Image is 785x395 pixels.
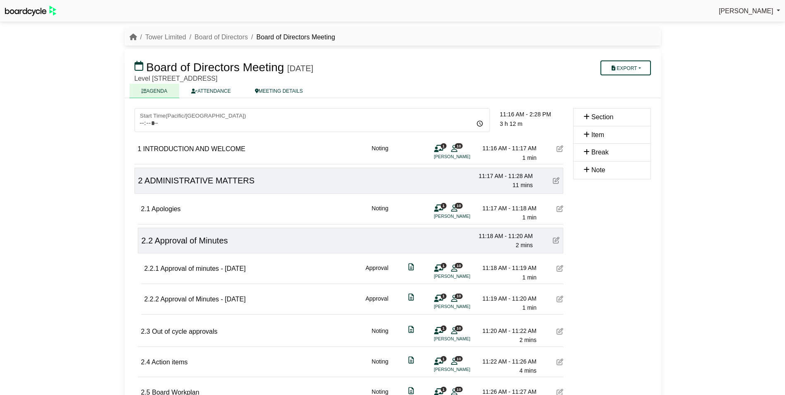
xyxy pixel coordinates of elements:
[144,176,254,185] span: ADMINISTRATIVE MATTERS
[365,294,388,313] div: Approval
[138,145,142,152] span: 1
[719,7,773,14] span: [PERSON_NAME]
[434,213,496,220] li: [PERSON_NAME]
[434,335,496,342] li: [PERSON_NAME]
[152,328,217,335] span: Out of cycle approvals
[134,75,218,82] span: Level [STREET_ADDRESS]
[455,143,463,149] span: 10
[479,144,537,153] div: 11:16 AM - 11:17 AM
[287,63,313,73] div: [DATE]
[243,84,315,98] a: MEETING DETAILS
[365,263,388,282] div: Approval
[500,110,563,119] div: 11:16 AM - 2:28 PM
[130,84,180,98] a: AGENDA
[138,176,143,185] span: 2
[441,387,447,392] span: 1
[500,120,522,127] span: 3 h 12 m
[441,143,447,149] span: 1
[591,166,605,173] span: Note
[146,61,284,74] span: Board of Directors Meeting
[141,359,150,366] span: 2.4
[479,326,537,335] div: 11:20 AM - 11:22 AM
[155,236,228,245] span: Approval of Minutes
[145,34,186,41] a: Tower Limited
[179,84,242,98] a: ATTENDANCE
[516,242,533,248] span: 2 mins
[434,153,496,160] li: [PERSON_NAME]
[5,6,56,16] img: BoardcycleBlackGreen-aaafeed430059cb809a45853b8cf6d952af9d84e6e89e1f1685b34bfd5cb7d64.svg
[144,265,159,272] span: 2.2.1
[161,265,246,272] span: Approval of minutes - [DATE]
[372,357,388,376] div: Noting
[441,356,447,361] span: 1
[522,214,536,221] span: 1 min
[719,6,780,17] a: [PERSON_NAME]
[434,273,496,280] li: [PERSON_NAME]
[143,145,245,152] span: INTRODUCTION AND WELCOME
[479,263,537,272] div: 11:18 AM - 11:19 AM
[434,303,496,310] li: [PERSON_NAME]
[455,325,463,331] span: 10
[479,204,537,213] div: 11:17 AM - 11:18 AM
[591,149,609,156] span: Break
[455,387,463,392] span: 10
[522,154,536,161] span: 1 min
[475,171,533,181] div: 11:17 AM - 11:28 AM
[248,32,335,43] li: Board of Directors Meeting
[475,231,533,241] div: 11:18 AM - 11:20 AM
[441,294,447,299] span: 1
[441,203,447,208] span: 1
[372,326,388,345] div: Noting
[600,60,651,75] button: Export
[434,366,496,373] li: [PERSON_NAME]
[522,274,536,281] span: 1 min
[479,294,537,303] div: 11:19 AM - 11:20 AM
[141,205,150,212] span: 2.1
[455,203,463,208] span: 10
[144,296,159,303] span: 2.2.2
[455,263,463,268] span: 10
[591,131,604,138] span: Item
[519,337,536,343] span: 2 mins
[512,182,533,188] span: 11 mins
[161,296,246,303] span: Approval of Minutes - [DATE]
[151,359,187,366] span: Action items
[479,357,537,366] div: 11:22 AM - 11:26 AM
[142,236,153,245] span: 2.2
[141,328,150,335] span: 2.3
[591,113,613,120] span: Section
[372,204,388,222] div: Noting
[519,367,536,374] span: 4 mins
[441,325,447,331] span: 1
[522,304,536,311] span: 1 min
[455,356,463,361] span: 10
[130,32,335,43] nav: breadcrumb
[194,34,248,41] a: Board of Directors
[455,294,463,299] span: 10
[441,263,447,268] span: 1
[372,144,388,162] div: Noting
[151,205,180,212] span: Apologies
